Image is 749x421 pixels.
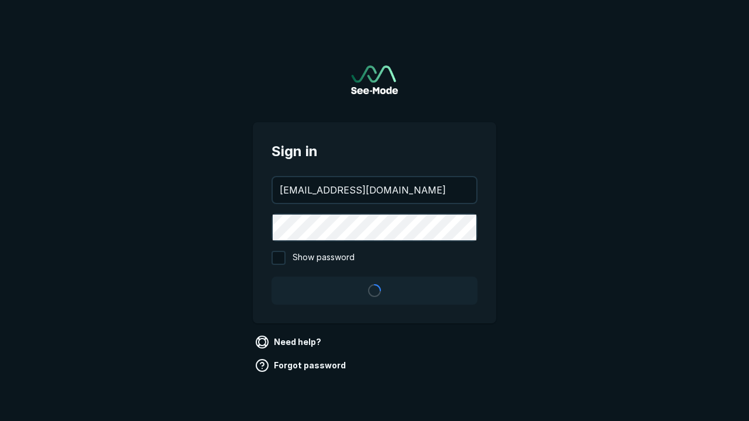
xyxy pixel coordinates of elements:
a: Need help? [253,333,326,351]
input: your@email.com [273,177,476,203]
img: See-Mode Logo [351,65,398,94]
span: Show password [293,251,355,265]
span: Sign in [272,141,477,162]
a: Forgot password [253,356,351,375]
a: Go to sign in [351,65,398,94]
